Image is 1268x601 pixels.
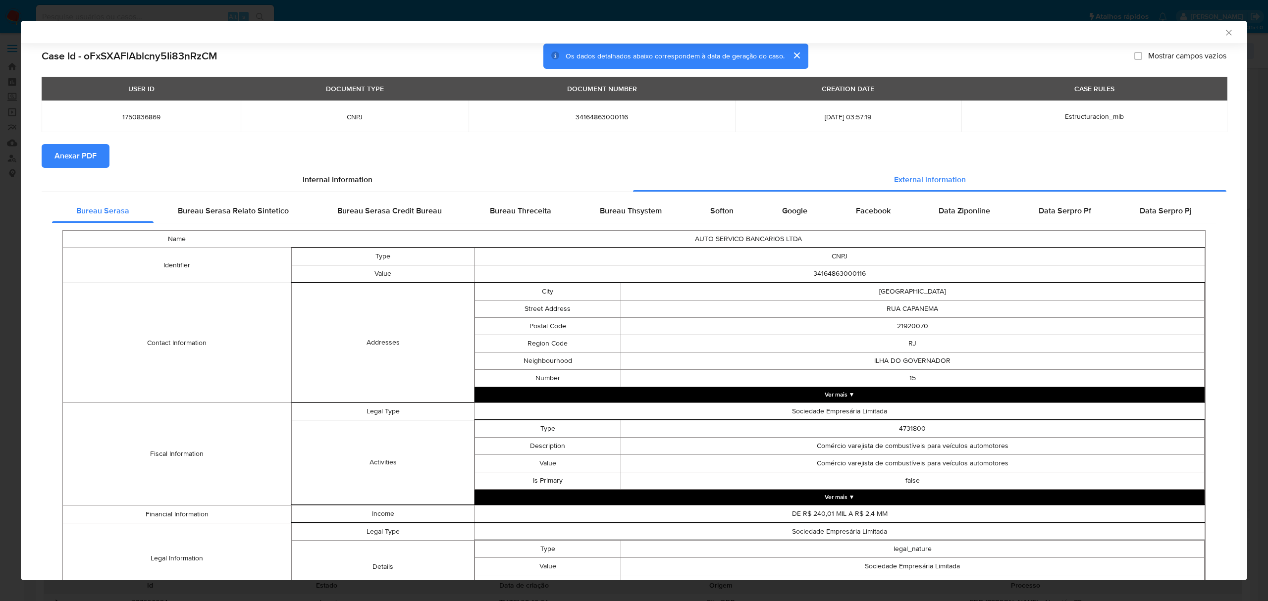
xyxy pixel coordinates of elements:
div: USER ID [122,80,160,97]
td: Legal Type [292,403,475,420]
td: Income [292,505,475,523]
td: Is Primary [475,472,621,490]
td: ILHA DO GOVERNADOR [621,352,1204,370]
span: Bureau Serasa Relato Sintetico [178,205,289,216]
span: 1750836869 [53,112,229,121]
span: External information [894,174,966,185]
td: Type [292,248,475,265]
span: 34164863000116 [480,112,723,121]
div: CREATION DATE [816,80,880,97]
span: Data Serpro Pj [1140,205,1192,216]
span: Bureau Serasa [76,205,129,216]
td: Name [63,231,291,248]
td: legal_nature [621,541,1204,558]
span: Mostrar campos vazios [1148,51,1226,61]
td: Legal Information [63,523,291,594]
td: City [475,283,621,300]
td: Details [292,541,475,593]
td: RUA CAPANEMA [621,300,1204,318]
td: Fiscal Information [63,403,291,505]
td: Identifier [63,248,291,283]
td: Value [292,265,475,283]
td: Sociedade Empresária Limitada [621,575,1204,593]
span: Softon [710,205,734,216]
td: Activities [292,420,475,505]
div: Detailed external info [52,199,1216,223]
button: cerrar [785,44,808,67]
span: Data Serpro Pf [1039,205,1091,216]
td: DE R$ 240,01 MIL A R$ 2,4 MM [475,505,1205,523]
h2: Case Id - oFxSXAFlAblcny5Ii83nRzCM [42,50,217,62]
td: Addresses [292,283,475,402]
span: Bureau Thsystem [600,205,662,216]
td: Region Code [475,335,621,352]
button: Fechar a janela [1224,28,1233,37]
td: [GEOGRAPHIC_DATA] [621,283,1204,300]
td: Value [475,558,621,575]
td: Number [475,370,621,387]
td: Value [475,455,621,472]
span: Facebook [856,205,891,216]
td: Financial Information [63,505,291,523]
td: Sociedade Empresária Limitada [621,558,1204,575]
span: CNPJ [253,112,457,121]
td: 15 [621,370,1204,387]
td: Type [475,541,621,558]
td: Neighbourhood [475,352,621,370]
td: 4731800 [621,420,1204,438]
td: Status [475,575,621,593]
td: Comércio varejista de combustíveis para veículos automotores [621,438,1204,455]
input: Mostrar campos vazios [1134,52,1142,60]
button: Expand array [475,490,1205,504]
td: 21920070 [621,318,1204,335]
td: Description [475,438,621,455]
span: Os dados detalhados abaixo correspondem à data de geração do caso. [566,51,785,61]
span: Estructuracion_mlb [1065,111,1124,121]
td: Street Address [475,300,621,318]
td: Sociedade Empresária Limitada [475,523,1205,541]
span: Internal information [303,174,372,185]
span: [DATE] 03:57:19 [747,112,950,121]
span: Google [782,205,807,216]
td: false [621,472,1204,490]
td: Sociedade Empresária Limitada [475,403,1205,420]
span: Anexar PDF [54,145,97,167]
div: closure-recommendation-modal [21,21,1247,580]
button: Anexar PDF [42,144,109,168]
td: Legal Type [292,523,475,541]
span: Bureau Threceita [490,205,551,216]
span: Data Ziponline [939,205,990,216]
div: Detailed info [42,168,1226,192]
td: RJ [621,335,1204,352]
td: Postal Code [475,318,621,335]
button: Expand array [475,387,1205,402]
td: CNPJ [475,248,1205,265]
td: AUTO SERVICO BANCARIOS LTDA [291,231,1206,248]
td: Type [475,420,621,438]
span: Bureau Serasa Credit Bureau [337,205,442,216]
div: CASE RULES [1068,80,1120,97]
td: Contact Information [63,283,291,403]
div: DOCUMENT TYPE [320,80,390,97]
td: Comércio varejista de combustíveis para veículos automotores [621,455,1204,472]
td: 34164863000116 [475,265,1205,283]
div: DOCUMENT NUMBER [561,80,643,97]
